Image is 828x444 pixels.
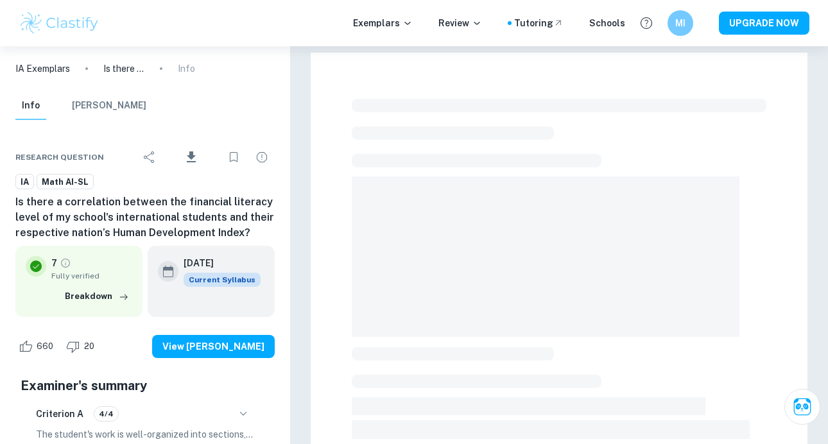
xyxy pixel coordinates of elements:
[72,92,146,120] button: [PERSON_NAME]
[514,16,564,30] a: Tutoring
[103,62,144,76] p: Is there a correlation between the financial literacy level of my school's international students...
[60,257,71,269] a: Grade fully verified
[15,151,104,163] span: Research question
[36,427,254,441] p: The student's work is well-organized into sections, including a clear introduction, subdivided bo...
[15,92,46,120] button: Info
[589,16,625,30] a: Schools
[16,176,33,189] span: IA
[62,287,132,306] button: Breakdown
[353,16,413,30] p: Exemplars
[15,62,70,76] a: IA Exemplars
[668,10,693,36] button: MI
[673,16,688,30] h6: MI
[15,174,34,190] a: IA
[51,256,57,270] p: 7
[784,389,820,425] button: Ask Clai
[137,144,162,170] div: Share
[152,335,275,358] button: View [PERSON_NAME]
[63,336,101,357] div: Dislike
[184,273,261,287] div: This exemplar is based on the current syllabus. Feel free to refer to it for inspiration/ideas wh...
[719,12,809,35] button: UPGRADE NOW
[21,376,270,395] h5: Examiner's summary
[15,336,60,357] div: Like
[77,340,101,353] span: 20
[36,407,83,421] h6: Criterion A
[37,174,94,190] a: Math AI-SL
[94,408,118,420] span: 4/4
[37,176,93,189] span: Math AI-SL
[51,270,132,282] span: Fully verified
[30,340,60,353] span: 660
[19,10,100,36] img: Clastify logo
[184,273,261,287] span: Current Syllabus
[15,194,275,241] h6: Is there a correlation between the financial literacy level of my school's international students...
[184,256,250,270] h6: [DATE]
[221,144,246,170] div: Bookmark
[178,62,195,76] p: Info
[249,144,275,170] div: Report issue
[438,16,482,30] p: Review
[165,141,218,174] div: Download
[635,12,657,34] button: Help and Feedback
